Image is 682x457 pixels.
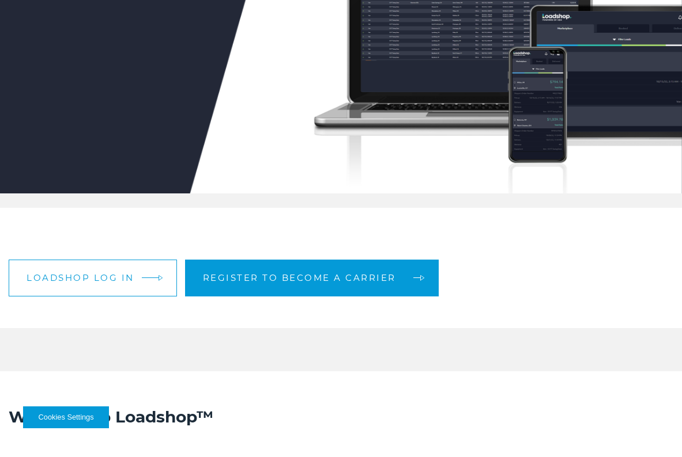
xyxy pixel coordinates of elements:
a: Register to become a carrier arrow arrow [185,260,439,296]
span: Register to become a carrier [203,273,396,282]
button: Cookies Settings [23,406,109,428]
img: arrow [158,275,163,281]
a: Loadshop log in arrow arrow [9,260,177,296]
h2: Welcome to Loadshop™ [9,406,673,428]
span: Loadshop log in [27,273,134,282]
